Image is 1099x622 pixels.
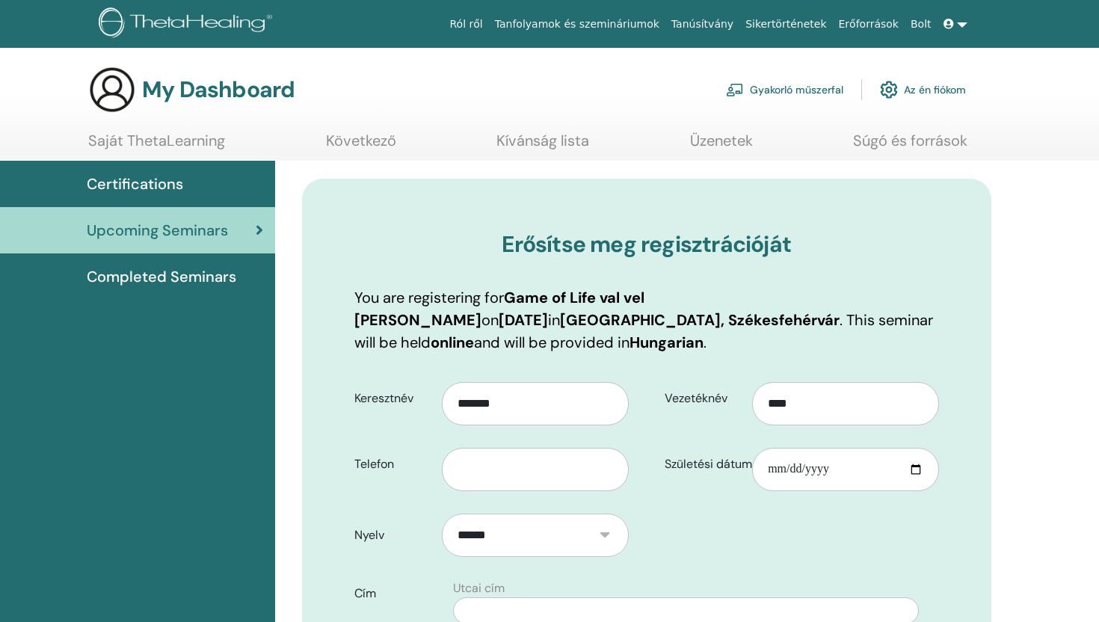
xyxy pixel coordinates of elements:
[444,10,489,38] a: Ról ről
[431,333,474,352] b: online
[87,173,183,195] span: Certifications
[726,73,843,106] a: Gyakorló műszerfal
[453,579,505,597] label: Utcai cím
[653,384,752,413] label: Vezetéknév
[629,333,704,352] b: Hungarian
[665,10,739,38] a: Tanúsítvány
[343,521,442,549] label: Nyelv
[326,132,396,161] a: Következő
[343,450,442,478] label: Telefon
[853,132,967,161] a: Súgó és források
[905,10,938,38] a: Bolt
[87,219,228,241] span: Upcoming Seminars
[99,7,277,41] img: logo.png
[653,450,752,478] label: Születési dátum
[560,310,840,330] b: [GEOGRAPHIC_DATA], Székesfehérvár
[833,10,905,38] a: Erőforrások
[343,384,442,413] label: Keresztnév
[88,66,136,114] img: generic-user-icon.jpg
[354,231,940,258] h3: Erősítse meg regisztrációját
[142,76,295,103] h3: My Dashboard
[880,73,966,106] a: Az én fiókom
[87,265,236,288] span: Completed Seminars
[496,132,589,161] a: Kívánság lista
[726,83,744,96] img: chalkboard-teacher.svg
[489,10,665,38] a: Tanfolyamok és szemináriumok
[343,579,444,608] label: Cím
[880,77,898,102] img: cog.svg
[88,132,225,161] a: Saját ThetaLearning
[739,10,832,38] a: Sikertörténetek
[354,286,940,354] p: You are registering for on in . This seminar will be held and will be provided in .
[499,310,548,330] b: [DATE]
[690,132,753,161] a: Üzenetek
